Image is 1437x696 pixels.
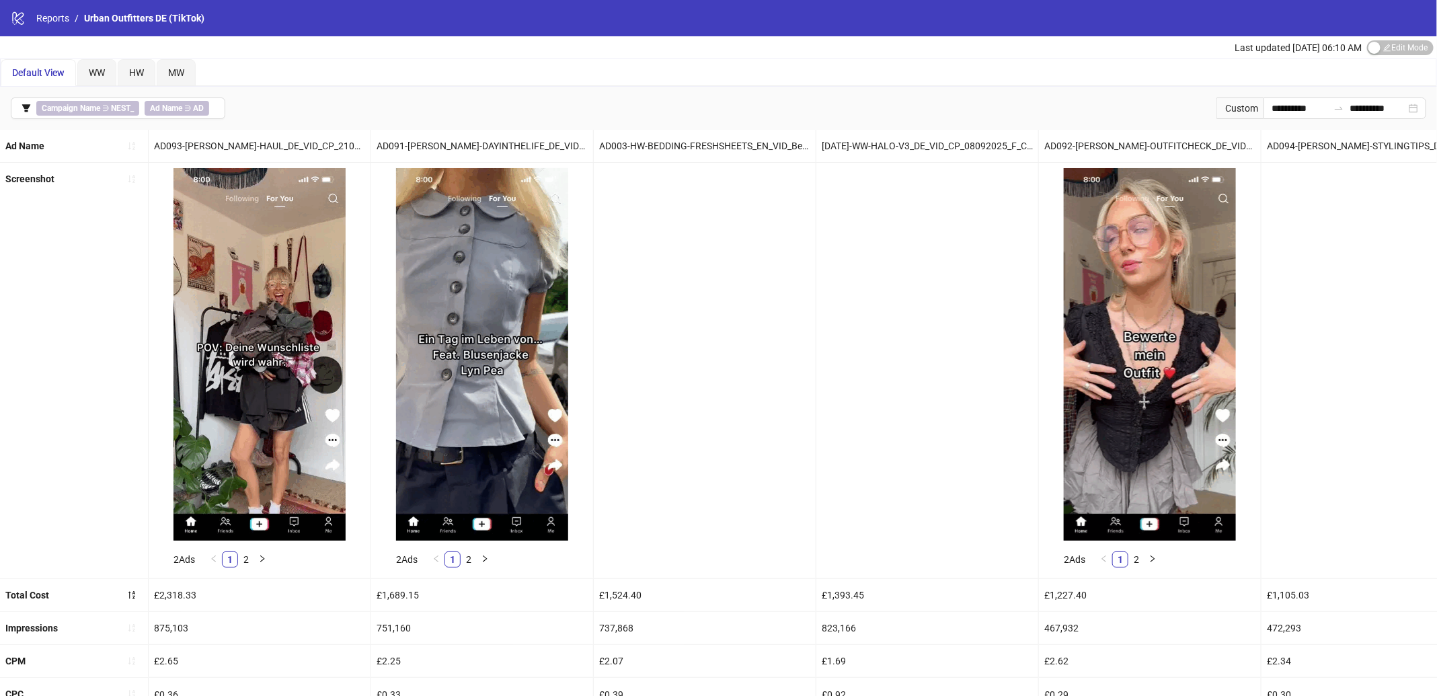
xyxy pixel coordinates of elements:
div: AD092-[PERSON_NAME]-OUTFITCHECK_DE_VID_CP_21082025_F_NSN_SC13_USP7_WW [1039,130,1261,162]
a: 2 [239,552,254,567]
button: left [1096,551,1112,568]
span: MW [168,67,184,78]
li: 2 [1128,551,1144,568]
span: WW [89,67,105,78]
span: Urban Outfitters DE (TikTok) [84,13,204,24]
b: AD [193,104,204,113]
b: Campaign Name [42,104,100,113]
span: sort-ascending [127,174,137,184]
button: right [477,551,493,568]
b: Impressions [5,623,58,633]
div: £1,393.45 [816,579,1038,611]
button: left [206,551,222,568]
button: left [428,551,444,568]
span: sort-ascending [127,623,137,633]
li: 1 [1112,551,1128,568]
img: Screenshot 1841065502178514 [173,168,346,541]
li: 2 [238,551,254,568]
span: left [432,555,440,563]
span: ∋ [145,101,209,116]
div: 467,932 [1039,612,1261,644]
div: AD093-[PERSON_NAME]-HAUL_DE_VID_CP_21082025_F_NSN_SC13_USP7_WW [149,130,371,162]
b: Ad Name [5,141,44,151]
span: left [210,555,218,563]
span: 2 Ads [173,554,195,565]
a: 2 [461,552,476,567]
b: Screenshot [5,173,54,184]
span: filter [22,104,31,113]
button: Campaign Name ∋ NEST_Ad Name ∋ AD [11,98,225,119]
span: ∋ [36,101,139,116]
div: £1,227.40 [1039,579,1261,611]
span: right [481,555,489,563]
div: £2.25 [371,645,593,677]
span: right [1149,555,1157,563]
li: Next Page [254,551,270,568]
b: Ad Name [150,104,182,113]
b: NEST_ [111,104,134,113]
div: £2.65 [149,645,371,677]
span: 2 Ads [1064,554,1085,565]
a: 1 [445,552,460,567]
span: left [1100,555,1108,563]
div: 875,103 [149,612,371,644]
div: £2,318.33 [149,579,371,611]
a: Reports [34,11,72,26]
div: £2.07 [594,645,816,677]
span: 2 Ads [396,554,418,565]
a: 1 [223,552,237,567]
img: Screenshot 1841072319456258 [1064,168,1236,541]
div: £2.62 [1039,645,1261,677]
li: 2 [461,551,477,568]
a: 1 [1113,552,1128,567]
li: / [75,11,79,26]
div: AD091-[PERSON_NAME]-DAYINTHELIFE_DE_VID_CP_21082025_F_NSN_SC13_USP7_WW [371,130,593,162]
b: CPM [5,656,26,666]
a: 2 [1129,552,1144,567]
img: Screenshot 1841065230758913 [396,168,568,541]
span: to [1333,103,1344,114]
span: swap-right [1333,103,1344,114]
span: sort-ascending [127,141,137,151]
button: right [1144,551,1161,568]
li: Previous Page [1096,551,1112,568]
span: Default View [12,67,65,78]
span: sort-descending [127,590,137,600]
div: 823,166 [816,612,1038,644]
div: 737,868 [594,612,816,644]
li: 1 [444,551,461,568]
div: Custom [1216,98,1264,119]
li: 1 [222,551,238,568]
b: Total Cost [5,590,49,601]
div: £1.69 [816,645,1038,677]
div: [DATE]-WW-HALO-V3_DE_VID_CP_08092025_F_CC_SC24_USP4_WW [816,130,1038,162]
span: HW [129,67,144,78]
button: right [254,551,270,568]
li: Next Page [477,551,493,568]
div: 751,160 [371,612,593,644]
li: Previous Page [428,551,444,568]
span: sort-ascending [127,656,137,666]
li: Next Page [1144,551,1161,568]
div: £1,689.15 [371,579,593,611]
span: Last updated [DATE] 06:10 AM [1235,42,1362,53]
span: right [258,555,266,563]
div: £1,524.40 [594,579,816,611]
div: AD003-HW-BEDDING-FRESHSHEETS_EN_VID_Bedding_CP_01072027_F_CC_SC1_None_HW_ [594,130,816,162]
li: Previous Page [206,551,222,568]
